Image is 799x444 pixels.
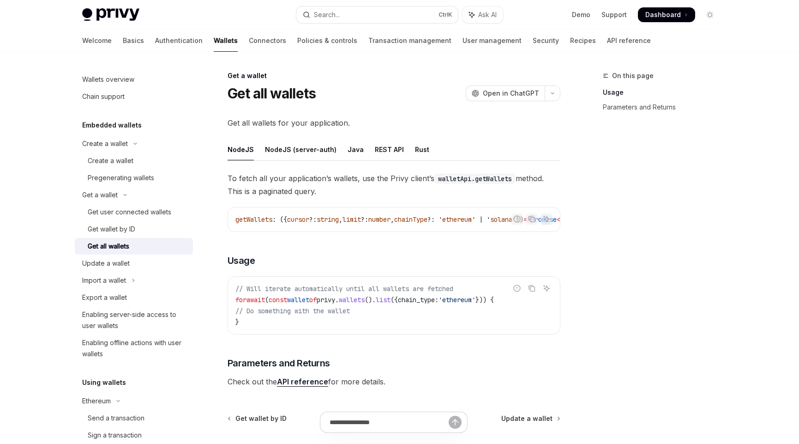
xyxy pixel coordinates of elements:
span: (). [365,296,376,304]
a: API reference [277,377,328,387]
span: wallet [287,296,309,304]
span: , [339,215,342,224]
a: Enabling offline actions with user wallets [75,335,193,362]
a: Connectors [249,30,286,52]
a: Demo [572,10,590,19]
a: Enabling server-side access to user wallets [75,306,193,334]
h1: Get all wallets [228,85,316,102]
input: Ask a question... [330,412,449,432]
span: Dashboard [645,10,681,19]
span: : ({ [272,215,287,224]
a: Pregenerating wallets [75,170,193,186]
span: => [523,215,531,224]
span: chain_type: [398,296,439,304]
span: Parameters and Returns [228,357,330,370]
span: < [557,215,560,224]
div: Get all wallets [88,241,129,252]
div: Import a wallet [82,275,126,286]
div: Get user connected wallets [88,207,171,218]
span: Get all wallets for your application. [228,116,560,129]
span: const [269,296,287,304]
span: ' | ' [472,215,490,224]
code: walletApi.getWallets [434,174,516,184]
a: Chain support [75,88,193,105]
span: Ctrl K [439,11,452,18]
a: Authentication [155,30,203,52]
a: Sign a transaction [75,427,193,444]
a: Get wallet by ID [75,221,193,237]
span: On this page [612,70,654,81]
a: Get all wallets [75,238,193,255]
span: Ask AI [478,10,497,19]
span: cursor [287,215,309,224]
a: Policies & controls [297,30,357,52]
button: Open search [296,6,458,23]
div: Export a wallet [82,292,127,303]
span: limit [342,215,361,224]
span: Usage [228,254,255,267]
span: number [368,215,390,224]
div: Search... [314,9,340,20]
a: Dashboard [638,7,695,22]
span: of [309,296,317,304]
button: Toggle Get a wallet section [75,187,193,203]
a: Welcome [82,30,112,52]
a: Wallets overview [75,71,193,88]
div: Enabling offline actions with user wallets [82,337,187,359]
div: Enabling server-side access to user wallets [82,309,187,331]
span: ?: [361,215,368,224]
span: ( [265,296,269,304]
div: Get wallet by ID [88,224,135,235]
span: chainType [394,215,427,224]
div: Sign a transaction [88,430,142,441]
button: Copy the contents from the code block [526,282,538,294]
span: To fetch all your application’s wallets, use the Privy client’s method. This is a paginated query. [228,172,560,198]
button: Toggle Create a wallet section [75,135,193,152]
div: NodeJS [228,139,254,160]
span: for [235,296,246,304]
button: Ask AI [541,213,553,225]
a: Get user connected wallets [75,204,193,220]
button: Toggle Ethereum section [75,393,193,409]
span: // Will iterate automatically until all wallets are fetched [235,285,453,293]
a: Security [533,30,559,52]
span: wallets [339,296,365,304]
button: Report incorrect code [511,213,523,225]
span: // Do something with the wallet [235,307,350,315]
a: Basics [123,30,144,52]
span: Open in ChatGPT [483,89,539,98]
div: Pregenerating wallets [88,172,154,183]
div: Java [348,139,364,160]
a: Usage [603,85,725,100]
span: ?: ' [427,215,442,224]
span: })) { [475,296,494,304]
span: ?: [309,215,317,224]
a: API reference [607,30,651,52]
a: Wallets [214,30,238,52]
img: light logo [82,8,139,21]
div: Get a wallet [82,189,118,201]
span: Check out the for more details. [228,375,560,388]
span: solana [490,215,512,224]
button: Send message [449,416,462,429]
div: Get a wallet [228,71,560,80]
button: Toggle dark mode [703,7,717,22]
div: Update a wallet [82,258,130,269]
span: ethereum [442,215,472,224]
span: 'ethereum' [439,296,475,304]
div: Ethereum [82,395,111,407]
a: Support [601,10,627,19]
span: , [390,215,394,224]
div: Wallets overview [82,74,134,85]
a: Parameters and Returns [603,100,725,115]
a: User management [463,30,522,52]
button: Open in ChatGPT [466,85,545,101]
span: privy [317,296,335,304]
div: Chain support [82,91,125,102]
a: Export a wallet [75,289,193,306]
div: Create a wallet [82,138,128,149]
button: Report incorrect code [511,282,523,294]
button: Toggle Import a wallet section [75,272,193,289]
span: string [317,215,339,224]
button: Copy the contents from the code block [526,213,538,225]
